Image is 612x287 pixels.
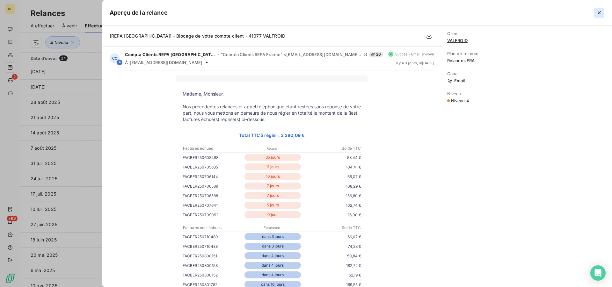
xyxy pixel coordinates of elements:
p: 182,72 € [302,262,361,269]
p: 66,07 € [302,173,361,180]
p: dans 3 jours [244,233,301,240]
p: FACBER250709092 [183,212,243,218]
p: FACBER250800152 [183,272,243,278]
p: 35 jours [244,154,301,161]
p: FACBER250705635 [183,164,243,170]
span: Plan de relance [447,51,607,56]
h5: Aperçu de la relance [110,8,168,17]
p: FACBER250608488 [183,154,243,161]
span: Niveau [447,91,607,96]
span: [REPA [GEOGRAPHIC_DATA]] - Blocage de votre compte client - 41077 VALFROID [110,33,285,39]
span: Succès - Email envoyé [395,52,434,56]
div: CC [110,53,120,63]
p: 26,00 € [302,212,361,218]
span: - [217,53,219,56]
p: Madame, Monsieur, [183,91,361,97]
p: 7 jours [244,183,301,190]
span: il y a 3 jours , le [DATE] [396,61,434,65]
p: dans 4 jours [244,271,301,278]
span: Email [447,78,607,83]
p: FACBER250706144 [183,173,243,180]
p: 52,19 € [302,272,361,278]
p: 156,80 € [302,192,361,199]
span: [EMAIL_ADDRESS][DOMAIN_NAME] [130,60,202,65]
p: FACBER250706589 [183,183,243,190]
p: dans 3 jours [244,243,301,250]
p: Retard [242,146,301,151]
span: Client [447,31,607,36]
p: 66,07 € [302,233,361,240]
span: "Compta Clients REPA France" <[EMAIL_ADDRESS][DOMAIN_NAME]> [221,52,361,57]
p: Total TTC à régler : 3 280,09 € [183,132,361,139]
p: Solde TTC [302,146,361,151]
p: FACBER250800153 [183,262,243,269]
span: Compta Clients REPA [GEOGRAPHIC_DATA] [125,52,215,57]
p: Factures échues [183,146,242,151]
p: Solde TTC [302,225,361,231]
p: FACBER250706588 [183,192,243,199]
span: À [125,60,128,65]
p: FACBER250710489 [183,233,243,240]
p: dans 4 jours [244,252,301,259]
p: 58,44 € [302,154,361,161]
p: 102,74 € [302,202,361,209]
p: dans 4 jours [244,262,301,269]
div: Open Intercom Messenger [590,265,606,281]
p: 7 jours [244,192,301,199]
p: 10 jours [244,173,301,180]
p: Nos précédentes relances et appel téléphonique étant restées sans réponse de votre part, nous vou... [183,104,361,123]
span: 20 [369,52,383,57]
p: 74,28 € [302,243,361,250]
span: Canal [447,71,607,76]
p: 108,29 € [302,183,361,190]
span: Niveau 4 [451,98,469,103]
p: Factures non-échues [183,225,242,231]
p: 11 jours [244,163,301,170]
p: 0 jour [244,211,301,218]
span: Relances FRA [447,58,607,63]
p: FACBER250800151 [183,253,243,259]
p: Échéance [242,225,301,231]
p: 50,84 € [302,253,361,259]
p: 5 jours [244,202,301,209]
p: FACBER250710488 [183,243,243,250]
span: VALFROID [447,38,607,43]
p: 104,41 € [302,164,361,170]
p: FACBER250707641 [183,202,243,209]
